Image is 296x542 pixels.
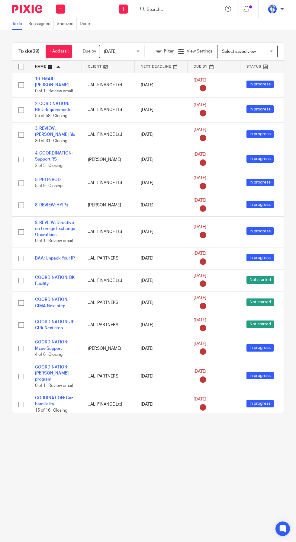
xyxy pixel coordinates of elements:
span: 55 of 58 · Closing [35,114,67,118]
td: [DATE] [135,314,188,336]
span: [DATE] [194,225,206,229]
span: [DATE] [194,369,206,374]
span: 15 of 16 · Closing [35,408,67,413]
td: [DATE] [135,216,188,247]
span: Not started [246,298,274,306]
span: In progress [246,400,274,407]
a: 5. PREP: BOD [35,178,61,182]
td: JALI PARTNERS [82,292,135,314]
td: [DATE] [135,336,188,361]
span: In progress [246,81,274,88]
span: [DATE] [194,251,206,256]
span: Not started [246,320,274,328]
a: 9. REVIEW: Directive on Foreign Exchange Operations [35,221,75,237]
td: JALI FINANCE Ltd [82,269,135,292]
td: [DATE] [135,292,188,314]
td: [DATE] [135,392,188,417]
a: BAA: Unpack Your IP [35,256,75,260]
a: COORDINATION: CIMA Next step [35,298,68,308]
span: [DATE] [194,128,206,132]
td: JALI FINANCE Ltd [82,73,135,97]
span: In progress [246,155,274,163]
span: [DATE] [194,342,206,346]
img: WhatsApp%20Image%202022-01-17%20at%2010.26.43%20PM.jpeg [268,4,277,14]
td: JALI FINANCE Ltd [82,97,135,122]
td: [DATE] [135,172,188,194]
td: [DATE] [135,73,188,97]
span: 0 of 1 · Review email [35,384,73,388]
span: In progress [246,105,274,113]
td: [DATE] [135,269,188,292]
a: Done [80,18,93,30]
span: 4 of 6 · Closing [35,352,63,357]
a: COORDINATION: [PERSON_NAME] program [35,365,69,382]
a: CORDINATION: Car Familiality [35,396,73,406]
a: + Add task [46,45,72,58]
span: 0 of 1 · Review email [35,89,73,93]
span: In progress [246,201,274,208]
a: 3. REVIEW: [PERSON_NAME] file [35,126,75,137]
td: [DATE] [135,361,188,392]
a: 10. EMAIL: [PERSON_NAME] [35,77,69,87]
a: 8. REVIEW: HYIPs [35,203,68,207]
a: COORDINATION: JP CPA Next step [35,320,75,330]
td: JALI FINANCE Ltd [82,122,135,147]
span: View Settings [187,49,213,53]
td: [PERSON_NAME] [82,194,135,216]
span: 30 of 31 · Closing [35,139,67,143]
span: 5 of 9 · Closing [35,184,63,188]
a: To do [12,18,25,30]
span: [DATE] [194,198,206,202]
span: In progress [246,254,274,261]
td: [DATE] [135,194,188,216]
span: [DATE] [194,103,206,107]
td: JALI FINANCE Ltd [82,392,135,417]
td: JALI FINANCE Ltd [82,172,135,194]
span: [DATE] [194,397,206,402]
td: [PERSON_NAME] [82,147,135,172]
td: JALI FINANCE Ltd [82,216,135,247]
span: Filter [164,49,174,53]
span: [DATE] [194,274,206,278]
a: Reassigned [28,18,54,30]
span: Not started [246,276,274,284]
a: 4. COORDINATION: Support RS [35,151,72,161]
span: [DATE] [194,296,206,300]
a: 2. CORDINATION: BRD Requirements [35,102,71,112]
span: (29) [31,49,40,54]
h1: To do [18,48,40,55]
span: [DATE] [194,78,206,82]
span: [DATE] [104,49,117,54]
span: 0 of 1 · Review email [35,239,73,243]
a: Snoozed [57,18,77,30]
td: [DATE] [135,247,188,270]
td: JALI PARTNERS [82,247,135,270]
td: [PERSON_NAME] [82,336,135,361]
td: JALI PARTNERS [82,361,135,392]
span: In progress [246,344,274,352]
span: In progress [246,372,274,379]
span: In progress [246,227,274,235]
span: [DATE] [194,318,206,322]
img: Pixie [12,5,42,13]
a: COORDINATION: Mzee Support [35,340,68,350]
td: [DATE] [135,147,188,172]
td: [DATE] [135,97,188,122]
input: Search [146,7,201,13]
a: COORDINATION: BK Facility [35,276,75,286]
span: Select saved view [222,49,256,54]
td: JALI PARTNERS [82,314,135,336]
span: In progress [246,179,274,186]
span: [DATE] [194,153,206,157]
span: In progress [246,130,274,138]
span: [DATE] [194,176,206,180]
p: Due by [83,48,96,54]
span: 2 of 5 · Closing [35,164,63,168]
td: [DATE] [135,122,188,147]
